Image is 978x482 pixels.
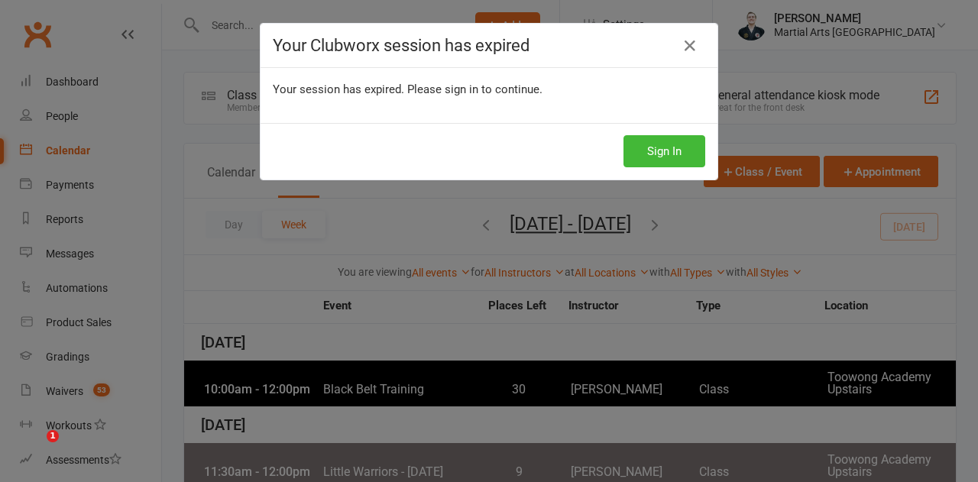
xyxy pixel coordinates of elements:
span: Your session has expired. Please sign in to continue. [273,82,542,96]
button: Sign In [623,135,705,167]
span: 1 [47,430,59,442]
h4: Your Clubworx session has expired [273,36,705,55]
iframe: Intercom live chat [15,430,52,467]
a: Close [678,34,702,58]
